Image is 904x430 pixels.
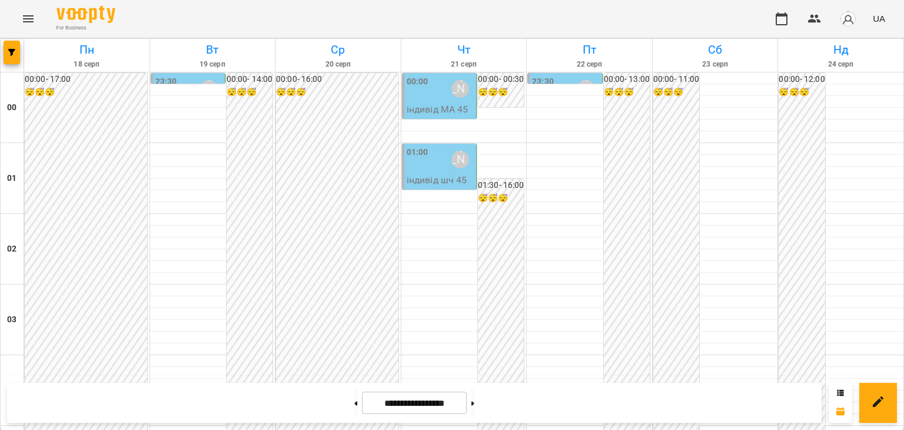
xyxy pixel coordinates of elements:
h6: 18 серп [26,59,148,70]
label: 01:00 [407,146,428,159]
div: Мосюра Лариса [200,80,218,98]
h6: 😴😴😴 [604,86,650,99]
h6: 20 серп [277,59,399,70]
h6: 😴😴😴 [653,86,699,99]
label: 23:30 [155,75,177,88]
h6: 00:00 - 11:00 [653,73,699,86]
h6: 23 серп [654,59,776,70]
h6: 😴😴😴 [227,86,272,99]
h6: 00:00 - 13:00 [604,73,650,86]
h6: 00:00 - 00:30 [478,73,524,86]
h6: 😴😴😴 [478,192,524,205]
h6: Сб [654,41,776,59]
h6: Ср [277,41,399,59]
div: Мосюра Лариса [451,151,469,168]
h6: 24 серп [780,59,902,70]
h6: 00:00 - 14:00 [227,73,272,86]
h6: 00:00 - 16:00 [276,73,398,86]
h6: 😴😴😴 [25,86,147,99]
h6: 😴😴😴 [276,86,398,99]
span: For Business [56,24,115,32]
h6: 😴😴😴 [478,86,524,99]
button: UA [868,8,890,29]
p: індивід шч 45 хв - [PERSON_NAME] [407,173,474,215]
h6: Вт [152,41,274,59]
img: avatar_s.png [840,11,856,27]
h6: 19 серп [152,59,274,70]
h6: Пн [26,41,148,59]
h6: Чт [403,41,525,59]
h6: Пт [529,41,650,59]
h6: 03 [7,313,16,326]
button: Menu [14,5,42,33]
h6: 01 [7,172,16,185]
h6: 21 серп [403,59,525,70]
h6: 😴😴😴 [779,86,825,99]
img: Voopty Logo [56,6,115,23]
div: Мосюра Лариса [451,80,469,98]
h6: 00:00 - 17:00 [25,73,147,86]
p: індивід МА 45 хв - [PERSON_NAME] [407,102,474,144]
span: UA [873,12,885,25]
h6: 02 [7,243,16,256]
h6: 00 [7,101,16,114]
h6: 00:00 - 12:00 [779,73,825,86]
label: 00:00 [407,75,428,88]
label: 23:30 [532,75,554,88]
div: Мосюра Лариса [577,80,595,98]
h6: 22 серп [529,59,650,70]
h6: Нд [780,41,902,59]
h6: 01:30 - 16:00 [478,179,524,192]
